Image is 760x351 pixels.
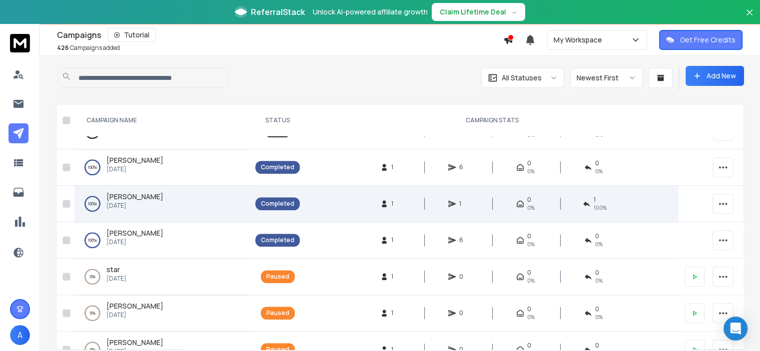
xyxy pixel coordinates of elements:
[595,240,603,248] span: 0 %
[74,259,249,295] td: 0%star[DATE]
[527,313,535,321] span: 0%
[391,309,401,317] span: 1
[106,192,163,201] span: [PERSON_NAME]
[251,6,305,18] span: ReferralStack
[313,7,428,17] p: Unlock AI-powered affiliate growth
[106,338,163,347] span: [PERSON_NAME]
[107,28,156,42] button: Tutorial
[510,7,517,17] span: →
[724,317,748,341] div: Open Intercom Messenger
[249,104,306,137] th: STATUS
[570,68,643,88] button: Newest First
[595,342,599,350] span: 0
[106,238,163,246] p: [DATE]
[659,30,743,50] button: Get Free Credits
[106,165,163,173] p: [DATE]
[502,73,542,83] p: All Statuses
[106,155,163,165] a: [PERSON_NAME]
[391,163,401,171] span: 1
[595,277,603,285] span: 0%
[595,305,599,313] span: 0
[527,240,535,248] span: 0%
[74,149,249,186] td: 100%[PERSON_NAME][DATE]
[261,200,294,208] div: Completed
[554,35,606,45] p: My Workspace
[391,236,401,244] span: 1
[527,159,531,167] span: 0
[106,301,163,311] a: [PERSON_NAME]
[261,163,294,171] div: Completed
[459,236,469,244] span: 6
[391,200,401,208] span: 1
[459,273,469,281] span: 0
[106,265,120,275] a: star
[88,199,97,209] p: 100 %
[459,163,469,171] span: 6
[74,222,249,259] td: 100%[PERSON_NAME][DATE]
[527,204,535,212] span: 0%
[106,338,163,348] a: [PERSON_NAME]
[595,167,603,175] span: 0 %
[106,311,163,319] p: [DATE]
[595,159,599,167] span: 0
[459,200,469,208] span: 1
[10,325,30,345] button: A
[57,43,69,52] span: 426
[106,228,163,238] a: [PERSON_NAME]
[306,104,679,137] th: CAMPAIGN STATS
[594,196,596,204] span: 1
[74,295,249,332] td: 0%[PERSON_NAME][DATE]
[266,273,289,281] div: Paused
[527,269,531,277] span: 0
[57,28,503,42] div: Campaigns
[459,309,469,317] span: 0
[90,308,95,318] p: 0 %
[74,186,249,222] td: 100%[PERSON_NAME][DATE]
[391,273,401,281] span: 1
[527,305,531,313] span: 0
[432,3,525,21] button: Claim Lifetime Deal→
[527,277,535,285] span: 0%
[595,313,603,321] span: 0%
[527,232,531,240] span: 0
[686,66,744,86] button: Add New
[527,196,531,204] span: 0
[595,269,599,277] span: 0
[106,275,126,283] p: [DATE]
[743,6,756,30] button: Close banner
[88,235,97,245] p: 100 %
[88,162,97,172] p: 100 %
[527,167,535,175] span: 0%
[106,265,120,274] span: star
[74,104,249,137] th: CAMPAIGN NAME
[106,202,163,210] p: [DATE]
[90,272,95,282] p: 0 %
[57,44,120,52] p: Campaigns added
[680,35,736,45] p: Get Free Credits
[261,236,294,244] div: Completed
[527,342,531,350] span: 0
[106,192,163,202] a: [PERSON_NAME]
[595,232,599,240] span: 0
[266,309,289,317] div: Paused
[594,204,607,212] span: 100 %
